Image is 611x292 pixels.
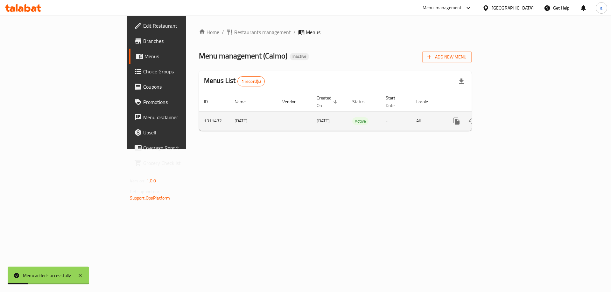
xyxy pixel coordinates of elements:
span: a [600,4,602,11]
a: Menus [129,49,229,64]
button: more [449,113,464,129]
div: [GEOGRAPHIC_DATA] [492,4,534,11]
a: Coupons [129,79,229,94]
span: Inactive [290,54,309,59]
table: enhanced table [199,92,515,131]
td: All [411,111,444,131]
span: Edit Restaurant [143,22,224,30]
span: Restaurants management [234,28,291,36]
a: Coverage Report [129,140,229,155]
span: [DATE] [317,117,330,125]
span: Menu disclaimer [143,113,224,121]
h2: Menus List [204,76,265,86]
th: Actions [444,92,515,112]
span: Coupons [143,83,224,91]
div: Inactive [290,53,309,60]
span: Add New Menu [427,53,467,61]
td: [DATE] [229,111,277,131]
span: Choice Groups [143,68,224,75]
a: Restaurants management [227,28,291,36]
a: Choice Groups [129,64,229,79]
span: Coverage Report [143,144,224,152]
div: Menu-management [423,4,462,12]
span: Menus [144,52,224,60]
span: Locale [416,98,436,105]
span: Vendor [282,98,304,105]
span: Active [352,118,369,125]
span: ID [204,98,216,105]
span: Menus [306,28,320,36]
a: Menu disclaimer [129,110,229,125]
td: - [381,111,411,131]
a: Branches [129,33,229,49]
span: 1.0.0 [146,177,156,185]
button: Change Status [464,113,480,129]
span: Get support on: [130,187,159,196]
li: / [293,28,296,36]
a: Upsell [129,125,229,140]
div: Total records count [237,76,265,86]
span: Name [235,98,254,105]
span: 1 record(s) [238,78,265,85]
nav: breadcrumb [199,28,472,36]
a: Grocery Checklist [129,155,229,171]
span: Grocery Checklist [143,159,224,167]
button: Add New Menu [422,51,472,63]
span: Promotions [143,98,224,106]
span: Start Date [386,94,404,109]
span: Upsell [143,129,224,136]
span: Version: [130,177,145,185]
div: Menu added successfully [23,272,71,279]
a: Edit Restaurant [129,18,229,33]
span: Created On [317,94,340,109]
a: Support.OpsPlatform [130,194,170,202]
span: Branches [143,37,224,45]
div: Export file [454,74,469,89]
span: Status [352,98,373,105]
a: Promotions [129,94,229,110]
span: Menu management ( Calmo ) [199,49,287,63]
